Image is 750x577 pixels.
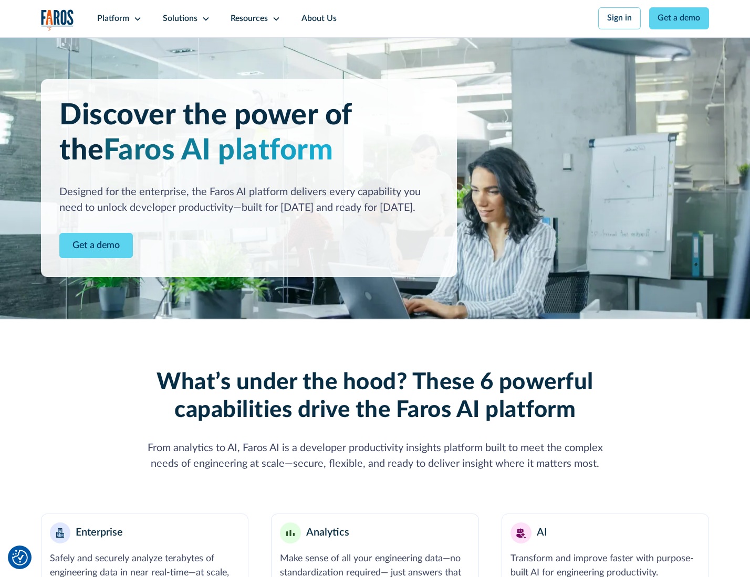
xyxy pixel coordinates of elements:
[97,13,129,25] div: Platform
[59,233,133,259] a: Contact Modal
[513,525,529,541] img: AI robot or assistant icon
[135,441,616,472] div: From analytics to AI, Faros AI is a developer productivity insights platform built to meet the co...
[163,13,197,25] div: Solutions
[286,530,295,537] img: Minimalist bar chart analytics icon
[537,525,547,541] div: AI
[598,7,641,29] a: Sign in
[12,550,28,565] button: Cookie Settings
[76,525,123,541] div: Enterprise
[59,185,438,216] div: Designed for the enterprise, the Faros AI platform delivers every capability you need to unlock d...
[306,525,349,541] div: Analytics
[59,98,438,168] h1: Discover the power of the
[135,369,616,424] h2: What’s under the hood? These 6 powerful capabilities drive the Faros AI platform
[41,9,75,31] a: home
[103,136,334,165] span: Faros AI platform
[231,13,268,25] div: Resources
[56,528,65,538] img: Enterprise building blocks or structure icon
[649,7,710,29] a: Get a demo
[41,9,75,31] img: Logo of the analytics and reporting company Faros.
[12,550,28,565] img: Revisit consent button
